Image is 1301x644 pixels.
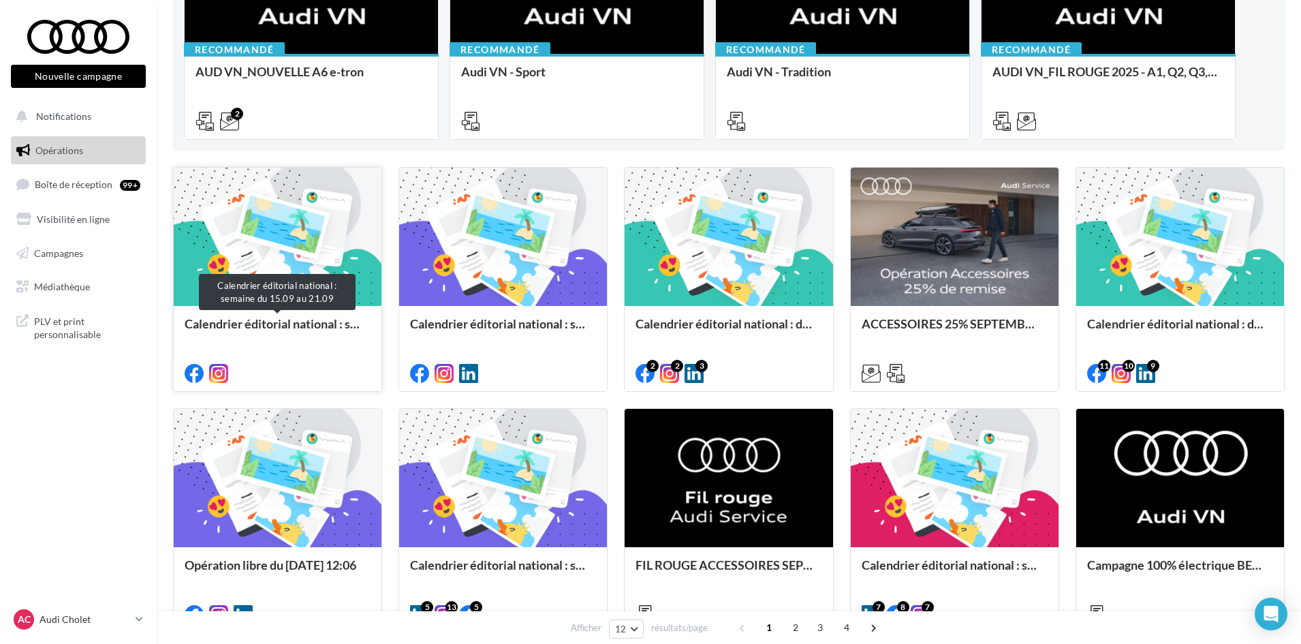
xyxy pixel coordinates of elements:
[185,317,371,344] div: Calendrier éditorial national : semaine du 15.09 au 21.09
[8,307,148,347] a: PLV et print personnalisable
[8,273,148,301] a: Médiathèque
[8,136,148,165] a: Opérations
[445,601,458,613] div: 13
[715,42,816,57] div: Recommandé
[1098,360,1110,372] div: 11
[195,65,427,92] div: AUD VN_NOUVELLE A6 e-tron
[34,312,140,341] span: PLV et print personnalisable
[461,65,693,92] div: Audi VN - Sport
[40,613,130,626] p: Audi Cholet
[199,274,356,310] div: Calendrier éditorial national : semaine du 15.09 au 21.09
[897,601,909,613] div: 8
[410,558,596,585] div: Calendrier éditorial national : semaine du 25.08 au 31.08
[671,360,683,372] div: 2
[873,601,885,613] div: 7
[450,42,550,57] div: Recommandé
[18,613,31,626] span: AC
[922,601,934,613] div: 7
[185,558,371,585] div: Opération libre du [DATE] 12:06
[651,622,708,634] span: résultats/page
[636,317,821,344] div: Calendrier éditorial national : du 02.09 au 15.09
[862,558,1048,585] div: Calendrier éditorial national : semaines du 04.08 au 25.08
[231,108,243,120] div: 2
[571,622,601,634] span: Afficher
[470,601,482,613] div: 5
[35,179,112,190] span: Boîte de réception
[758,617,780,639] span: 1
[609,619,644,639] button: 12
[1255,598,1287,630] div: Open Intercom Messenger
[120,180,140,191] div: 99+
[8,205,148,234] a: Visibilité en ligne
[695,360,708,372] div: 3
[36,110,91,122] span: Notifications
[35,144,83,156] span: Opérations
[11,65,146,88] button: Nouvelle campagne
[727,65,958,92] div: Audi VN - Tradition
[34,247,83,258] span: Campagnes
[1147,360,1159,372] div: 9
[862,317,1048,344] div: ACCESSOIRES 25% SEPTEMBRE - AUDI SERVICE
[8,102,143,131] button: Notifications
[421,601,433,613] div: 5
[809,617,831,639] span: 3
[8,170,148,199] a: Boîte de réception99+
[184,42,285,57] div: Recommandé
[34,281,90,292] span: Médiathèque
[636,558,821,585] div: FIL ROUGE ACCESSOIRES SEPTEMBRE - AUDI SERVICE
[646,360,659,372] div: 2
[1087,317,1273,344] div: Calendrier éditorial national : du 02.09 au 09.09
[410,317,596,344] div: Calendrier éditorial national : semaine du 08.09 au 14.09
[785,617,806,639] span: 2
[37,213,110,225] span: Visibilité en ligne
[615,624,627,634] span: 12
[11,607,146,632] a: AC Audi Cholet
[981,42,1082,57] div: Recommandé
[8,239,148,268] a: Campagnes
[836,617,858,639] span: 4
[992,65,1224,92] div: AUDI VN_FIL ROUGE 2025 - A1, Q2, Q3, Q5 et Q4 e-tron
[1123,360,1135,372] div: 10
[1087,558,1273,585] div: Campagne 100% électrique BEV Septembre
